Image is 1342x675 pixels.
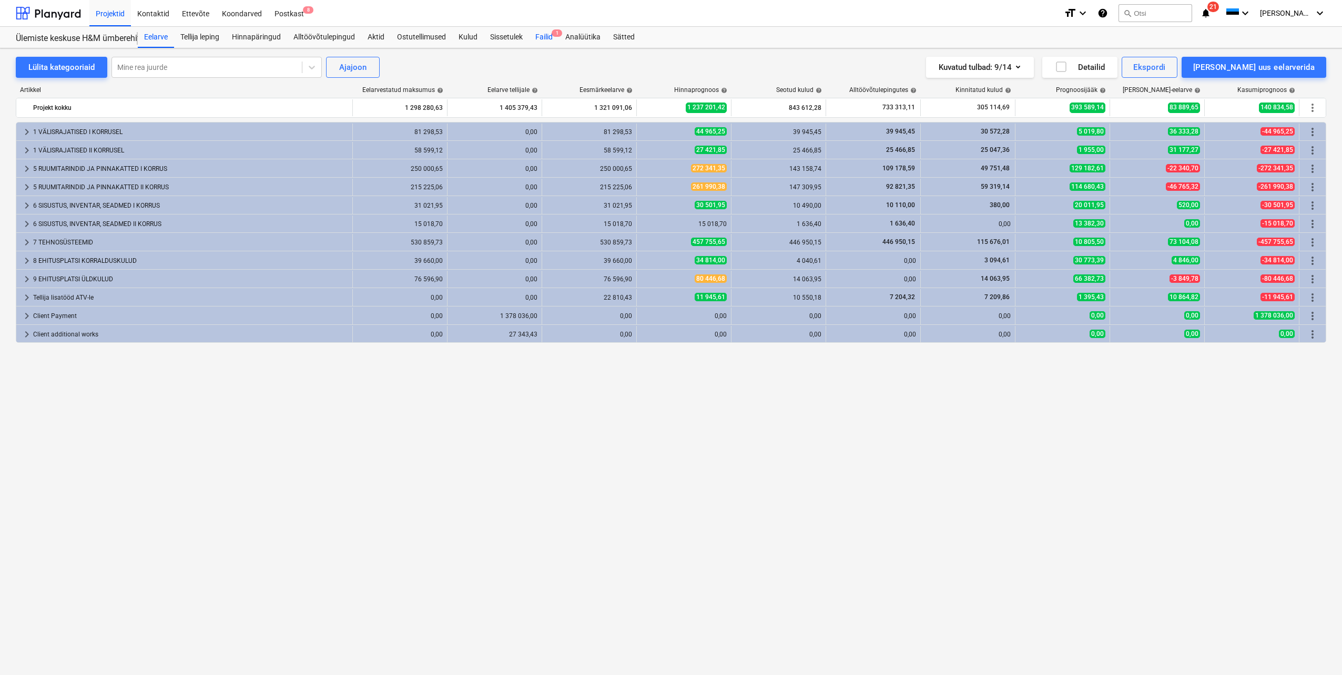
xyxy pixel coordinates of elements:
[695,201,727,209] span: 30 501,95
[1257,182,1295,191] span: -261 990,38
[1306,101,1319,114] span: Rohkem tegevusi
[1168,293,1200,301] span: 10 864,82
[736,331,821,338] div: 0,00
[138,27,174,48] a: Eelarve
[21,273,33,285] span: keyboard_arrow_right
[885,146,916,154] span: 25 466,85
[983,257,1011,264] span: 3 094,61
[607,27,641,48] div: Sätted
[980,146,1011,154] span: 25 047,36
[926,57,1034,78] button: Kuvatud tulbad:9/14
[16,33,125,44] div: Ülemiste keskuse H&M ümberehitustööd [HMÜLEMISTE]
[287,27,361,48] a: Alltöövõtulepingud
[452,239,537,246] div: 0,00
[674,86,727,94] div: Hinnaprognoos
[1166,164,1200,172] span: -22 340,70
[736,99,821,116] div: 843 612,28
[624,87,633,94] span: help
[881,238,916,246] span: 446 950,15
[21,291,33,304] span: keyboard_arrow_right
[452,165,537,172] div: 0,00
[1119,4,1192,22] button: Otsi
[529,27,559,48] div: Failid
[1306,126,1319,138] span: Rohkem tegevusi
[226,27,287,48] a: Hinnapäringud
[1260,219,1295,228] span: -15 018,70
[691,238,727,246] span: 457 755,65
[641,220,727,228] div: 15 018,70
[736,312,821,320] div: 0,00
[980,183,1011,190] span: 59 319,14
[736,183,821,191] div: 147 309,95
[391,27,452,48] div: Ostutellimused
[546,147,632,154] div: 58 599,12
[452,128,537,136] div: 0,00
[881,103,916,112] span: 733 313,11
[33,252,348,269] div: 8 EHITUSPLATSI KORRALDUSKULUD
[546,165,632,172] div: 250 000,65
[1279,330,1295,338] span: 0,00
[1073,256,1105,264] span: 30 773,39
[1306,254,1319,267] span: Rohkem tegevusi
[1306,181,1319,193] span: Rohkem tegevusi
[641,331,727,338] div: 0,00
[1314,7,1326,19] i: keyboard_arrow_down
[736,220,821,228] div: 1 636,40
[1123,86,1201,94] div: [PERSON_NAME]-eelarve
[1182,57,1326,78] button: [PERSON_NAME] uus eelarverida
[579,86,633,94] div: Eesmärkeelarve
[1064,7,1076,19] i: format_size
[976,103,1011,112] span: 305 114,69
[776,86,822,94] div: Seotud kulud
[885,183,916,190] span: 92 821,35
[452,275,537,283] div: 0,00
[1306,218,1319,230] span: Rohkem tegevusi
[1042,57,1117,78] button: Detailid
[452,183,537,191] div: 0,00
[21,199,33,212] span: keyboard_arrow_right
[1073,238,1105,246] span: 10 805,50
[830,331,916,338] div: 0,00
[21,181,33,193] span: keyboard_arrow_right
[546,275,632,283] div: 76 596,90
[719,87,727,94] span: help
[452,147,537,154] div: 0,00
[983,293,1011,301] span: 7 209,86
[21,236,33,249] span: keyboard_arrow_right
[1097,7,1108,19] i: Abikeskus
[1260,127,1295,136] span: -44 965,25
[21,254,33,267] span: keyboard_arrow_right
[1287,87,1295,94] span: help
[357,239,443,246] div: 530 859,73
[1177,201,1200,209] span: 520,00
[529,27,559,48] a: Failid1
[487,86,538,94] div: Eelarve tellijale
[1168,146,1200,154] span: 31 177,27
[357,183,443,191] div: 215 225,06
[1260,9,1313,17] span: [PERSON_NAME]
[1073,274,1105,283] span: 66 382,73
[695,256,727,264] span: 34 814,00
[362,86,443,94] div: Eelarvestatud maksumus
[33,271,348,288] div: 9 EHITUSPLATSI ÜLDKULUD
[21,162,33,175] span: keyboard_arrow_right
[814,87,822,94] span: help
[357,331,443,338] div: 0,00
[326,57,380,78] button: Ajajoon
[357,147,443,154] div: 58 599,12
[33,216,348,232] div: 6 SISUSTUS, INVENTAR, SEADMED II KORRUS
[552,29,562,37] span: 1
[1003,87,1011,94] span: help
[641,312,727,320] div: 0,00
[33,326,348,343] div: Client additional works
[484,27,529,48] a: Sissetulek
[546,99,632,116] div: 1 321 091,06
[1168,103,1200,112] span: 83 889,65
[1097,87,1106,94] span: help
[559,27,607,48] div: Analüütika
[1257,164,1295,172] span: -272 341,35
[530,87,538,94] span: help
[1237,86,1295,94] div: Kasumiprognoos
[1201,7,1211,19] i: notifications
[1090,311,1105,320] span: 0,00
